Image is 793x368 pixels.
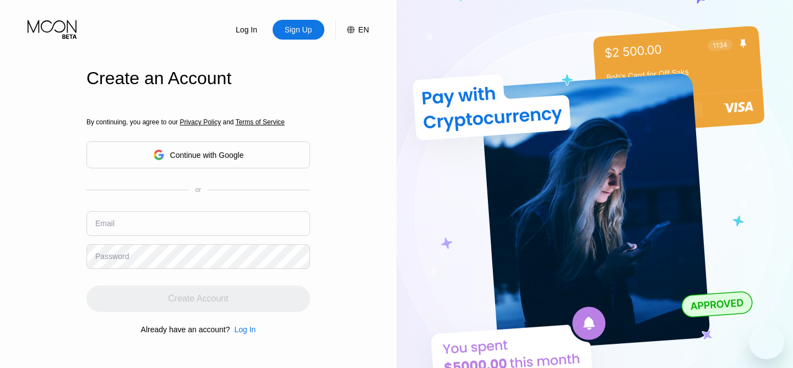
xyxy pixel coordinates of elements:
div: Log In [230,325,256,334]
div: Log In [235,24,258,35]
iframe: 启动消息传送窗口的按钮 [749,324,784,359]
div: Continue with Google [170,151,244,160]
span: and [221,118,236,126]
span: Terms of Service [236,118,285,126]
div: EN [335,20,369,40]
div: Sign Up [273,20,324,40]
div: Log In [221,20,273,40]
div: By continuing, you agree to our [86,118,310,126]
div: Email [95,219,115,228]
div: EN [359,25,369,34]
span: Privacy Policy [180,118,221,126]
div: or [195,186,202,194]
div: Password [95,252,129,261]
div: Sign Up [284,24,313,35]
div: Already have an account? [141,325,230,334]
div: Continue with Google [86,141,310,168]
div: Log In [234,325,256,334]
div: Create an Account [86,68,310,89]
